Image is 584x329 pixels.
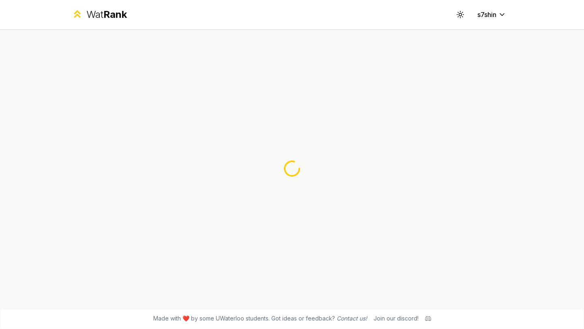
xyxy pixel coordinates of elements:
div: Join our discord! [374,314,419,323]
span: s7shin [477,10,496,19]
span: Made with ❤️ by some UWaterloo students. Got ideas or feedback? [153,314,367,323]
span: Rank [103,9,127,20]
div: Wat [86,8,127,21]
a: WatRank [71,8,127,21]
a: Contact us! [337,315,367,322]
button: s7shin [471,7,513,22]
